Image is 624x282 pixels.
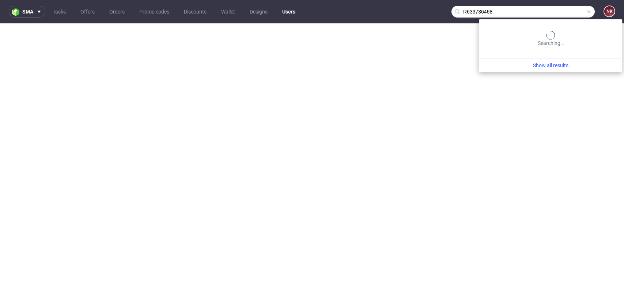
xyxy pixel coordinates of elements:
[179,6,211,18] a: Discounts
[22,9,33,14] span: sma
[604,6,614,16] figcaption: NK
[482,31,619,47] div: Searching…
[76,6,99,18] a: Offers
[9,6,45,18] button: sma
[48,6,70,18] a: Tasks
[482,62,619,69] a: Show all results
[105,6,129,18] a: Orders
[245,6,272,18] a: Designs
[12,8,22,16] img: logo
[217,6,239,18] a: Wallet
[278,6,300,18] a: Users
[135,6,174,18] a: Promo codes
